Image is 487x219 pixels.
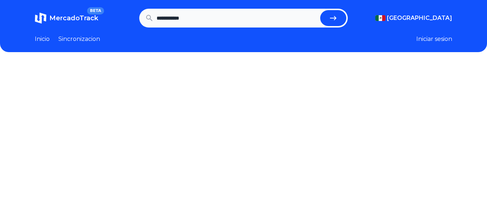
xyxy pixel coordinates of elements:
button: [GEOGRAPHIC_DATA] [375,14,452,22]
a: Inicio [35,35,50,43]
a: MercadoTrackBETA [35,12,98,24]
img: MercadoTrack [35,12,46,24]
span: [GEOGRAPHIC_DATA] [387,14,452,22]
img: Mexico [375,15,385,21]
span: MercadoTrack [49,14,98,22]
a: Sincronizacion [58,35,100,43]
span: BETA [87,7,104,14]
button: Iniciar sesion [416,35,452,43]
